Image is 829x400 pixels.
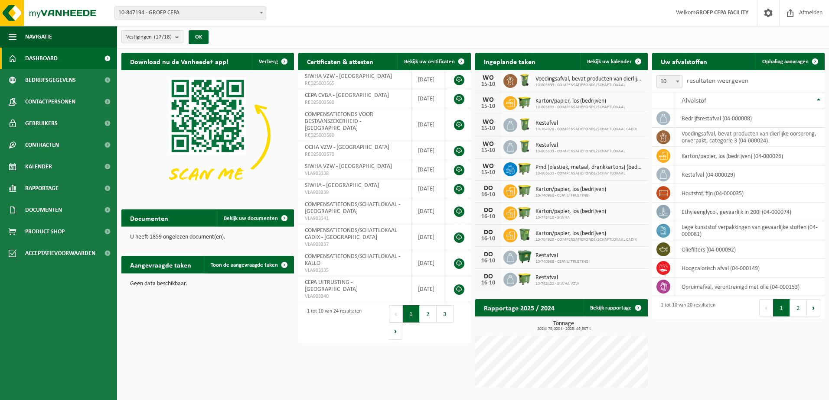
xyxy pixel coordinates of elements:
[535,259,588,265] span: 10-740968 - CEPA UITRUSTING
[305,227,397,241] span: COMPENSATIEFONDS/SCHAFTLOKAAL CADIX - [GEOGRAPHIC_DATA]
[411,179,445,198] td: [DATE]
[217,210,293,227] a: Bekijk uw documenten
[305,267,405,274] span: VLA903335
[475,299,563,316] h2: Rapportage 2025 / 2024
[480,170,497,176] div: 15-10
[587,59,632,65] span: Bekijk uw kalender
[535,76,643,83] span: Voedingsafval, bevat producten van dierlijke oorsprong, onverpakt, categorie 3
[480,229,497,236] div: DO
[305,151,405,158] span: RED25003570
[480,273,497,280] div: DO
[480,327,648,331] span: 2024: 79,020 t - 2025: 49,507 t
[305,279,358,293] span: CEPA UITRUSTING - [GEOGRAPHIC_DATA]
[535,274,579,281] span: Restafval
[389,305,403,323] button: Previous
[480,207,497,214] div: DO
[535,149,625,154] span: 10-803633 - COMPENSATIEFONDS/SCHAFTLOKAAL
[305,182,379,189] span: SIWHA - [GEOGRAPHIC_DATA]
[121,210,177,226] h2: Documenten
[305,99,405,106] span: RED25003560
[675,259,825,277] td: hoogcalorisch afval (04-000149)
[130,234,285,240] p: U heeft 1859 ongelezen document(en).
[480,258,497,264] div: 16-10
[121,256,200,273] h2: Aangevraagde taken
[252,53,293,70] button: Verberg
[480,192,497,198] div: 16-10
[204,256,293,274] a: Toon de aangevraagde taken
[675,165,825,184] td: restafval (04-000029)
[790,299,807,316] button: 2
[687,77,748,84] label: resultaten weergeven
[25,177,59,199] span: Rapportage
[517,227,532,242] img: WB-0370-HPE-GN-51
[25,156,52,177] span: Kalender
[224,216,278,221] span: Bekijk uw documenten
[480,119,497,126] div: WO
[411,89,445,108] td: [DATE]
[114,6,266,19] span: 10-847194 - GROEP CEPA
[305,132,405,139] span: RED25003580
[762,59,809,65] span: Ophaling aanvragen
[535,208,606,215] span: Karton/papier, los (bedrijven)
[517,205,532,220] img: WB-1100-HPE-GN-51
[480,251,497,258] div: DO
[411,276,445,302] td: [DATE]
[480,81,497,87] div: 15-10
[675,277,825,296] td: opruimafval, verontreinigd met olie (04-000153)
[411,70,445,89] td: [DATE]
[517,249,532,264] img: WB-1100-HPE-GN-01
[517,117,532,132] img: WB-0240-HPE-GN-51
[652,53,716,70] h2: Uw afvalstoffen
[25,113,58,134] span: Gebruikers
[298,53,382,70] h2: Certificaten & attesten
[411,160,445,179] td: [DATE]
[411,224,445,250] td: [DATE]
[657,76,682,88] span: 10
[656,75,682,88] span: 10
[535,164,643,171] span: Pmd (plastiek, metaal, drankkartons) (bedrijven)
[480,103,497,110] div: 15-10
[535,186,606,193] span: Karton/papier, los (bedrijven)
[126,31,172,44] span: Vestigingen
[305,201,400,215] span: COMPENSATIEFONDS/SCHAFTLOKAAL - [GEOGRAPHIC_DATA]
[305,189,405,196] span: VLA903339
[211,262,278,268] span: Toon de aangevraagde taken
[535,142,625,149] span: Restafval
[535,98,625,105] span: Karton/papier, los (bedrijven)
[303,304,362,341] div: 1 tot 10 van 24 resultaten
[305,111,373,132] span: COMPENSATIEFONDS VOOR BESTAANSZEKERHEID - [GEOGRAPHIC_DATA]
[535,171,643,176] span: 10-803633 - COMPENSATIEFONDS/SCHAFTLOKAAL
[305,80,405,87] span: RED25003565
[305,73,392,80] span: SIWHA VZW - [GEOGRAPHIC_DATA]
[115,7,266,19] span: 10-847194 - GROEP CEPA
[675,203,825,221] td: ethyleenglycol, gevaarlijk in 200l (04-000074)
[189,30,209,44] button: OK
[437,305,454,323] button: 3
[480,185,497,192] div: DO
[517,271,532,286] img: WB-1100-HPE-GN-50
[535,127,637,132] span: 10-764928 - COMPENSATIEFONDS/SCHAFTLOKAAL CADIX
[25,69,76,91] span: Bedrijfsgegevens
[682,97,706,104] span: Afvalstof
[480,214,497,220] div: 16-10
[480,163,497,170] div: WO
[695,10,748,16] strong: GROEP CEPA FACILITY
[403,305,420,323] button: 1
[675,240,825,259] td: oliefilters (04-000092)
[411,250,445,276] td: [DATE]
[420,305,437,323] button: 2
[517,95,532,110] img: WB-1100-HPE-GN-51
[480,236,497,242] div: 16-10
[4,381,145,400] iframe: chat widget
[517,139,532,154] img: WB-0240-HPE-GN-51
[517,161,532,176] img: WB-1100-HPE-GN-51
[411,198,445,224] td: [DATE]
[807,299,820,316] button: Next
[305,170,405,177] span: VLA903338
[397,53,470,70] a: Bekijk uw certificaten
[305,144,389,151] span: OCHA VZW - [GEOGRAPHIC_DATA]
[755,53,824,70] a: Ophaling aanvragen
[675,221,825,240] td: lege kunststof verpakkingen van gevaarlijke stoffen (04-000081)
[411,108,445,141] td: [DATE]
[305,293,405,300] span: VLA903340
